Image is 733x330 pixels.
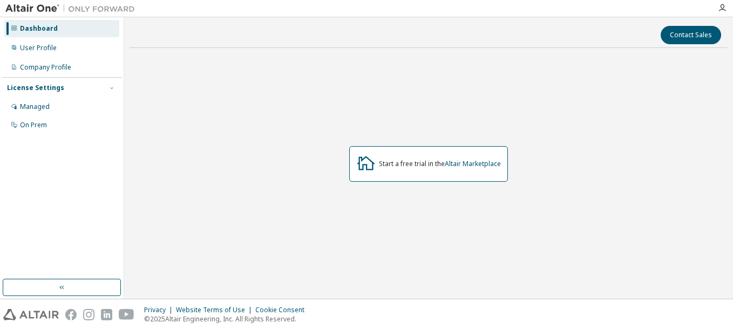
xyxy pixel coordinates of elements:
[20,121,47,129] div: On Prem
[144,314,311,324] p: © 2025 Altair Engineering, Inc. All Rights Reserved.
[83,309,94,320] img: instagram.svg
[176,306,255,314] div: Website Terms of Use
[144,306,176,314] div: Privacy
[255,306,311,314] div: Cookie Consent
[20,102,50,111] div: Managed
[20,24,58,33] div: Dashboard
[661,26,721,44] button: Contact Sales
[65,309,77,320] img: facebook.svg
[20,44,57,52] div: User Profile
[3,309,59,320] img: altair_logo.svg
[379,160,501,168] div: Start a free trial in the
[445,159,501,168] a: Altair Marketplace
[5,3,140,14] img: Altair One
[101,309,112,320] img: linkedin.svg
[119,309,134,320] img: youtube.svg
[7,84,64,92] div: License Settings
[20,63,71,72] div: Company Profile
